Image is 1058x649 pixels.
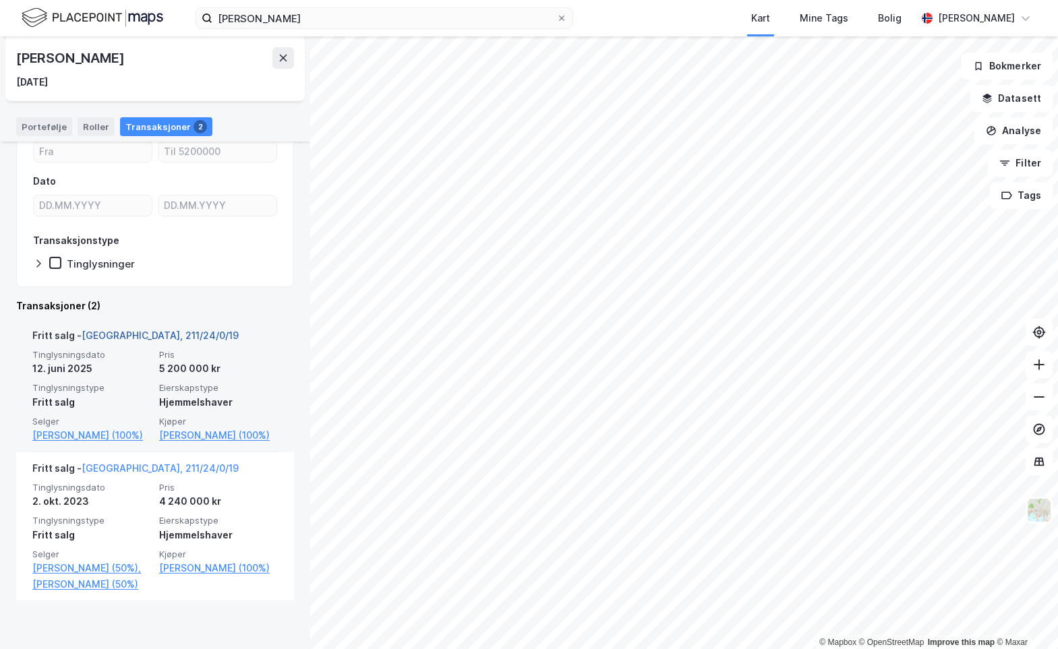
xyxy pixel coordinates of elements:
div: Transaksjonstype [33,233,119,249]
span: Selger [32,549,151,560]
div: Fritt salg [32,527,151,543]
span: Pris [159,482,278,493]
span: Tinglysningsdato [32,349,151,361]
div: Fritt salg - [32,460,239,482]
span: Eierskapstype [159,382,278,394]
input: DD.MM.YYYY [158,195,276,216]
a: [PERSON_NAME] (50%) [32,576,151,592]
div: Transaksjoner [120,117,212,136]
a: [PERSON_NAME] (100%) [159,560,278,576]
div: Hjemmelshaver [159,394,278,410]
a: [PERSON_NAME] (100%) [32,427,151,443]
div: Fritt salg [32,394,151,410]
span: Pris [159,349,278,361]
img: Z [1026,497,1052,523]
div: [PERSON_NAME] [16,47,127,69]
div: 2. okt. 2023 [32,493,151,509]
input: Fra [34,142,152,162]
a: [GEOGRAPHIC_DATA], 211/24/0/19 [82,330,239,341]
div: Dato [33,173,56,189]
div: Hjemmelshaver [159,527,278,543]
div: 4 240 000 kr [159,493,278,509]
a: OpenStreetMap [859,638,924,647]
button: Analyse [974,117,1053,144]
img: logo.f888ab2527a4732fd821a326f86c7f29.svg [22,6,163,30]
div: Kart [751,10,770,26]
input: DD.MM.YYYY [34,195,152,216]
div: [PERSON_NAME] [938,10,1015,26]
button: Datasett [970,85,1053,112]
span: Eierskapstype [159,515,278,526]
iframe: Chat Widget [991,584,1058,649]
span: Tinglysningstype [32,515,151,526]
div: [DATE] [16,74,48,90]
div: Transaksjoner (2) [16,298,294,314]
input: Til 5200000 [158,142,276,162]
a: [GEOGRAPHIC_DATA], 211/24/0/19 [82,462,239,474]
span: Kjøper [159,416,278,427]
div: Roller [78,117,115,136]
button: Filter [988,150,1053,177]
div: Bolig [878,10,902,26]
div: Fritt salg - [32,328,239,349]
button: Tags [990,182,1053,209]
div: Tinglysninger [67,257,135,270]
div: Mine Tags [800,10,848,26]
a: Mapbox [819,638,856,647]
div: 12. juni 2025 [32,361,151,377]
div: Portefølje [16,117,72,136]
a: [PERSON_NAME] (100%) [159,427,278,443]
div: 2 [194,120,207,133]
span: Tinglysningsdato [32,482,151,493]
span: Kjøper [159,549,278,560]
div: 5 200 000 kr [159,361,278,377]
a: [PERSON_NAME] (50%), [32,560,151,576]
button: Bokmerker [962,53,1053,80]
input: Søk på adresse, matrikkel, gårdeiere, leietakere eller personer [212,8,556,28]
span: Selger [32,416,151,427]
a: Improve this map [928,638,995,647]
span: Tinglysningstype [32,382,151,394]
